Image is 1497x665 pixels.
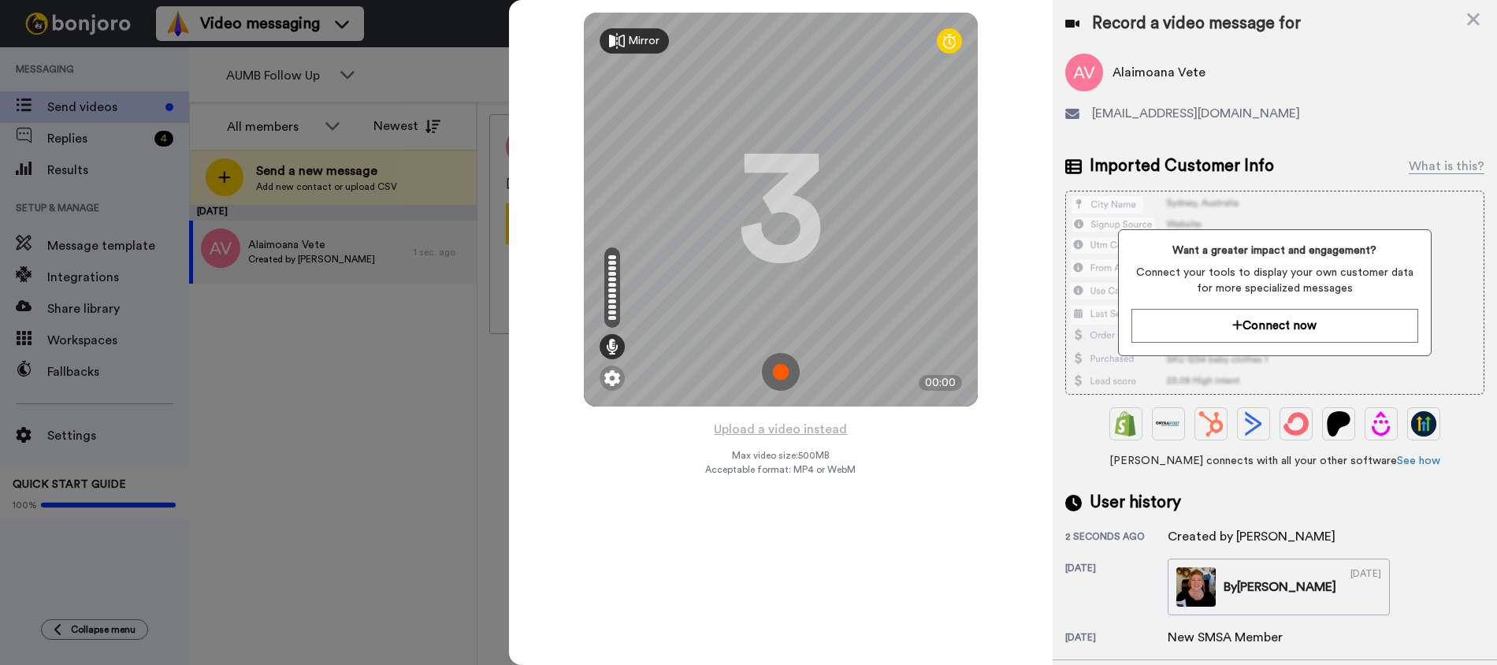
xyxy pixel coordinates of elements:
[1131,309,1419,343] button: Connect now
[1397,455,1440,466] a: See how
[1090,491,1181,515] span: User history
[1411,411,1436,437] img: GoHighLevel
[1350,567,1381,607] div: [DATE]
[1409,157,1484,176] div: What is this?
[1131,243,1419,258] span: Want a greater impact and engagement?
[1065,562,1168,615] div: [DATE]
[705,463,856,476] span: Acceptable format: MP4 or WebM
[1176,567,1216,607] img: 374d0c9a-28ff-48ee-abd5-7e43c46dd59f-thumb.jpg
[1113,411,1139,437] img: Shopify
[1283,411,1309,437] img: ConvertKit
[1224,578,1336,596] div: By [PERSON_NAME]
[732,449,830,462] span: Max video size: 500 MB
[1090,154,1274,178] span: Imported Customer Info
[1198,411,1224,437] img: Hubspot
[919,375,962,391] div: 00:00
[1168,527,1335,546] div: Created by [PERSON_NAME]
[762,353,800,391] img: ic_record_start.svg
[1092,104,1300,123] span: [EMAIL_ADDRESS][DOMAIN_NAME]
[1065,530,1168,546] div: 2 seconds ago
[1369,411,1394,437] img: Drip
[1168,628,1283,647] div: New SMSA Member
[1168,559,1390,615] a: By[PERSON_NAME][DATE]
[1241,411,1266,437] img: ActiveCampaign
[1065,631,1168,647] div: [DATE]
[709,419,852,440] button: Upload a video instead
[1065,453,1484,469] span: [PERSON_NAME] connects with all your other software
[1131,265,1419,296] span: Connect your tools to display your own customer data for more specialized messages
[1326,411,1351,437] img: Patreon
[604,370,620,386] img: ic_gear.svg
[1156,411,1181,437] img: Ontraport
[737,150,824,269] div: 3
